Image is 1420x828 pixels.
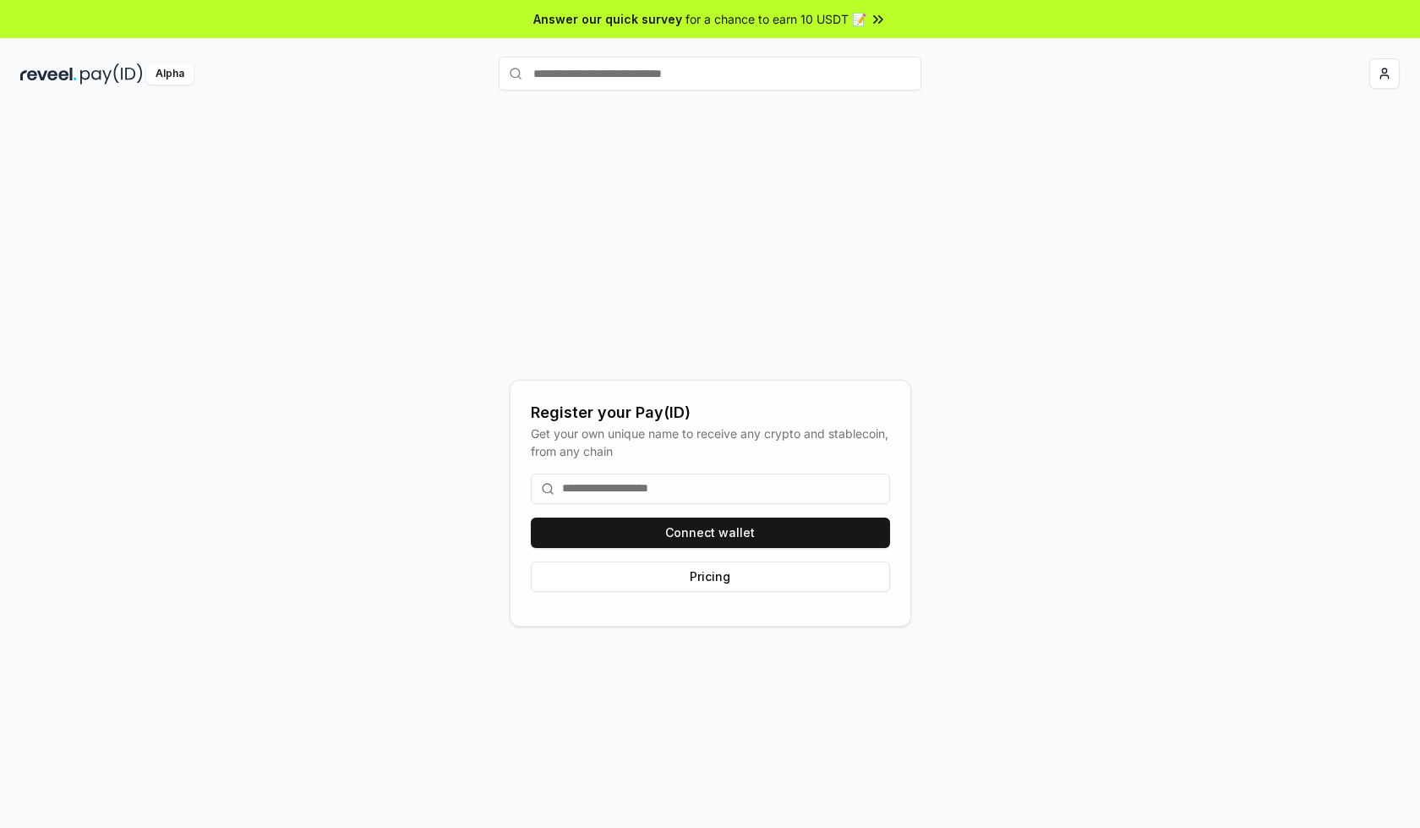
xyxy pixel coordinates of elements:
[531,401,890,425] div: Register your Pay(ID)
[531,562,890,592] button: Pricing
[80,63,143,85] img: pay_id
[531,518,890,548] button: Connect wallet
[146,63,194,85] div: Alpha
[20,63,77,85] img: reveel_dark
[685,10,866,28] span: for a chance to earn 10 USDT 📝
[533,10,682,28] span: Answer our quick survey
[531,425,890,460] div: Get your own unique name to receive any crypto and stablecoin, from any chain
